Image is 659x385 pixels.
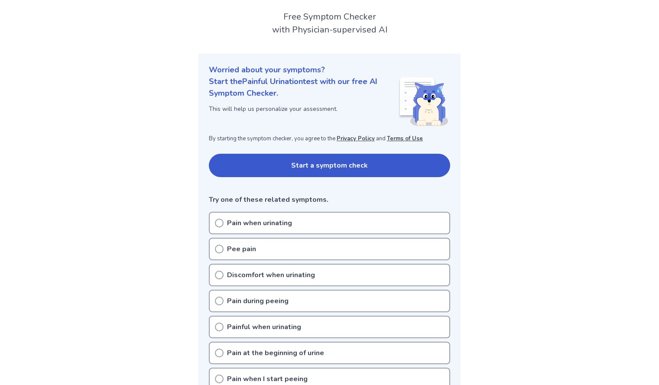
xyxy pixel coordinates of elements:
p: Painful when urinating [227,322,301,332]
a: Terms of Use [387,135,423,142]
p: Pain when I start peeing [227,374,308,384]
p: Pain when urinating [227,218,292,228]
p: Worried about your symptoms? [209,64,450,76]
p: This will help us personalize your assessment. [209,104,398,113]
p: Pee pain [227,244,256,254]
img: Shiba [398,78,448,126]
p: Try one of these related symptoms. [209,194,450,205]
p: By starting the symptom checker, you agree to the and [209,135,450,143]
a: Privacy Policy [337,135,375,142]
button: Start a symptom check [209,154,450,177]
p: Pain at the beginning of urine [227,348,324,358]
p: Pain during peeing [227,296,289,306]
p: Start the Painful Urination test with our free AI Symptom Checker. [209,76,398,99]
h2: Free Symptom Checker with Physician-supervised AI [198,10,461,36]
p: Discomfort when urinating [227,270,315,280]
